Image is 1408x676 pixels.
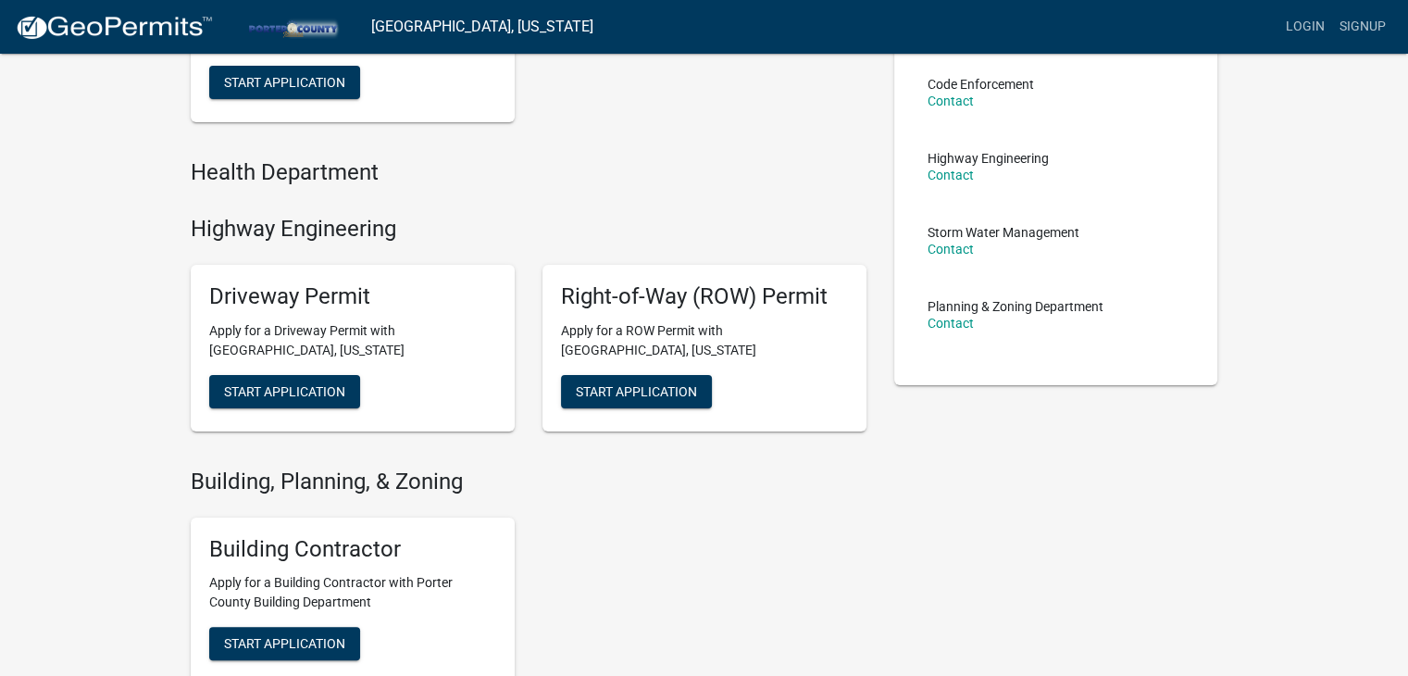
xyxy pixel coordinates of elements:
p: Apply for a ROW Permit with [GEOGRAPHIC_DATA], [US_STATE] [561,321,848,360]
h5: Building Contractor [209,536,496,563]
a: Contact [928,242,974,257]
button: Start Application [209,627,360,660]
h4: Health Department [191,159,866,186]
a: Signup [1332,9,1393,44]
a: [GEOGRAPHIC_DATA], [US_STATE] [371,11,593,43]
h4: Building, Planning, & Zoning [191,469,866,495]
span: Start Application [224,75,345,90]
span: Start Application [576,383,697,398]
span: Start Application [224,636,345,651]
button: Start Application [209,375,360,408]
a: Contact [928,316,974,331]
button: Start Application [561,375,712,408]
p: Code Enforcement [928,78,1034,91]
p: Storm Water Management [928,226,1079,239]
a: Contact [928,94,974,108]
button: Start Application [209,66,360,99]
h5: Driveway Permit [209,283,496,310]
img: Porter County, Indiana [228,14,356,39]
h5: Right-of-Way (ROW) Permit [561,283,848,310]
span: Start Application [224,383,345,398]
h4: Highway Engineering [191,216,866,243]
p: Highway Engineering [928,152,1049,165]
p: Apply for a Driveway Permit with [GEOGRAPHIC_DATA], [US_STATE] [209,321,496,360]
p: Planning & Zoning Department [928,300,1103,313]
a: Login [1278,9,1332,44]
p: Apply for a Building Contractor with Porter County Building Department [209,573,496,612]
a: Contact [928,168,974,182]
